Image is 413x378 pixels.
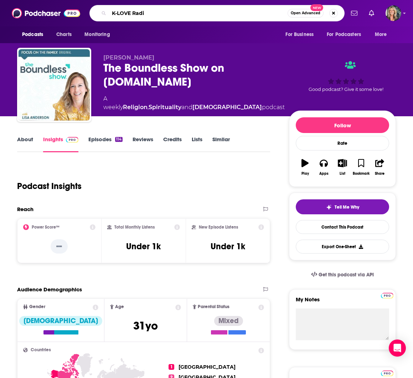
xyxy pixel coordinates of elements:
[17,28,52,41] button: open menu
[389,339,406,357] div: Open Intercom Messenger
[133,319,158,333] span: 31 yo
[212,136,230,152] a: Similar
[17,181,82,191] h1: Podcast Insights
[314,154,333,180] button: Apps
[375,30,387,40] span: More
[89,5,345,21] div: Search podcasts, credits, & more...
[19,49,90,121] img: The Boundless Show on Oneplace.com
[17,206,33,213] h2: Reach
[56,30,72,40] span: Charts
[115,305,124,309] span: Age
[32,225,60,230] h2: Power Score™
[296,154,314,180] button: Play
[103,94,285,112] div: A weekly podcast
[366,7,377,19] a: Show notifications dropdown
[280,28,322,41] button: open menu
[296,199,389,214] button: tell me why sparkleTell Me Why
[192,104,262,111] a: [DEMOGRAPHIC_DATA]
[211,241,245,252] h3: Under 1k
[386,5,401,21] img: User Profile
[310,4,323,11] span: New
[296,54,396,99] div: Good podcast? Give it some love!
[169,364,174,370] span: 1
[370,28,396,41] button: open menu
[149,104,181,111] a: Spirituality
[335,204,359,210] span: Tell Me Why
[291,11,320,15] span: Open Advanced
[84,30,110,40] span: Monitoring
[214,316,243,326] div: Mixed
[288,9,324,17] button: Open AdvancedNew
[192,136,202,152] a: Lists
[296,220,389,234] a: Contact This Podcast
[109,7,288,19] input: Search podcasts, credits, & more...
[43,136,78,152] a: InsightsPodchaser Pro
[114,225,155,230] h2: Total Monthly Listens
[319,272,374,278] span: Get this podcast via API
[352,154,370,180] button: Bookmark
[199,225,238,230] h2: New Episode Listens
[163,136,182,152] a: Credits
[327,30,361,40] span: For Podcasters
[126,241,161,252] h3: Under 1k
[285,30,314,40] span: For Business
[79,28,119,41] button: open menu
[179,364,236,370] span: [GEOGRAPHIC_DATA]
[386,5,401,21] span: Logged in as lisa.beech
[296,136,389,150] div: Rate
[123,104,148,111] a: Religion
[103,54,154,61] span: [PERSON_NAME]
[301,172,309,176] div: Play
[17,136,33,152] a: About
[340,172,345,176] div: List
[17,286,82,293] h2: Audience Demographics
[309,87,383,92] span: Good podcast? Give it some love!
[375,172,384,176] div: Share
[29,305,45,309] span: Gender
[381,371,393,376] img: Podchaser Pro
[319,172,329,176] div: Apps
[296,296,389,308] label: My Notes
[386,5,401,21] button: Show profile menu
[371,154,389,180] button: Share
[198,305,229,309] span: Parental Status
[31,348,51,352] span: Countries
[296,240,389,254] button: Export One-Sheet
[115,137,123,142] div: 114
[12,6,80,20] img: Podchaser - Follow, Share and Rate Podcasts
[88,136,123,152] a: Episodes114
[333,154,352,180] button: List
[19,316,102,326] div: [DEMOGRAPHIC_DATA]
[326,204,332,210] img: tell me why sparkle
[381,292,393,298] a: Pro website
[181,104,192,111] span: and
[322,28,371,41] button: open menu
[133,136,153,152] a: Reviews
[348,7,360,19] a: Show notifications dropdown
[22,30,43,40] span: Podcasts
[51,239,68,254] p: --
[353,172,370,176] div: Bookmark
[305,266,380,283] a: Get this podcast via API
[66,137,78,143] img: Podchaser Pro
[296,117,389,133] button: Follow
[381,369,393,376] a: Pro website
[52,28,76,41] a: Charts
[381,293,393,298] img: Podchaser Pro
[148,104,149,111] span: ,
